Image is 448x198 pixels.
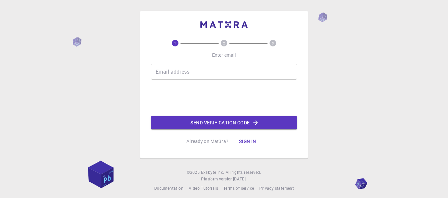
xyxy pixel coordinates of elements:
span: Video Tutorials [189,185,218,191]
span: [DATE] . [233,176,247,181]
a: Documentation [154,185,183,192]
button: Sign in [234,135,262,148]
p: Already on Mat3ra? [186,138,228,145]
iframe: reCAPTCHA [173,85,275,111]
text: 1 [174,41,176,45]
p: Enter email [212,52,236,58]
a: [DATE]. [233,176,247,182]
a: Privacy statement [259,185,294,192]
button: Send verification code [151,116,297,129]
a: Exabyte Inc. [201,169,224,176]
text: 2 [223,41,225,45]
span: Exabyte Inc. [201,169,224,175]
a: Video Tutorials [189,185,218,192]
span: Terms of service [223,185,254,191]
span: All rights reserved. [226,169,261,176]
text: 3 [272,41,274,45]
span: Documentation [154,185,183,191]
span: Privacy statement [259,185,294,191]
a: Terms of service [223,185,254,192]
span: Platform version [201,176,233,182]
span: © 2025 [187,169,201,176]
